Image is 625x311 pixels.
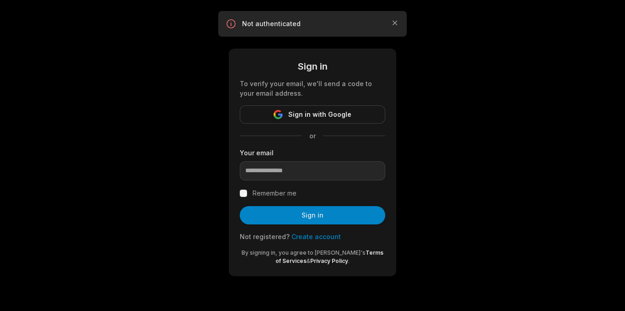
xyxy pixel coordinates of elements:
label: Remember me [253,188,296,199]
a: Terms of Services [275,249,383,264]
span: or [302,131,323,141]
button: Sign in [240,206,385,224]
a: Privacy Policy [310,257,348,264]
span: Not registered? [240,233,290,240]
div: Sign in [240,60,385,73]
a: Create account [291,233,341,240]
span: Sign in with Google [288,109,351,120]
span: By signing in, you agree to [PERSON_NAME]'s [242,249,366,256]
label: Your email [240,148,385,158]
div: To verify your email, we'll send a code to your email address. [240,79,385,98]
span: . [348,257,350,264]
button: Sign in with Google [240,105,385,124]
p: Not authenticated [242,19,383,28]
span: & [307,257,310,264]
